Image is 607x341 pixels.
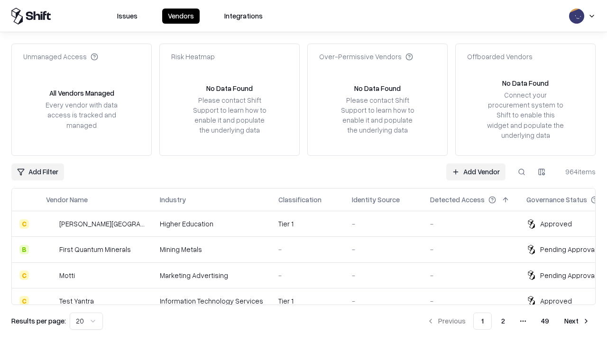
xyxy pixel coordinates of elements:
[352,244,415,254] div: -
[558,167,596,177] div: 964 items
[46,219,55,229] img: Reichman University
[278,244,337,254] div: -
[540,296,572,306] div: Approved
[59,244,131,254] div: First Quantum Minerals
[11,316,66,326] p: Results per page:
[473,313,492,330] button: 1
[160,219,263,229] div: Higher Education
[352,219,415,229] div: -
[160,270,263,280] div: Marketing Advertising
[540,219,572,229] div: Approved
[46,195,88,205] div: Vendor Name
[23,52,98,62] div: Unmanaged Access
[19,219,29,229] div: C
[46,245,55,254] img: First Quantum Minerals
[559,313,596,330] button: Next
[19,270,29,280] div: C
[190,95,269,135] div: Please contact Shift Support to learn how to enable it and populate the underlying data
[319,52,413,62] div: Over-Permissive Vendors
[430,219,511,229] div: -
[430,195,485,205] div: Detected Access
[11,163,64,180] button: Add Filter
[354,83,401,93] div: No Data Found
[206,83,253,93] div: No Data Found
[502,78,549,88] div: No Data Found
[494,313,513,330] button: 2
[59,270,75,280] div: Motti
[278,195,322,205] div: Classification
[49,88,114,98] div: All Vendors Managed
[540,270,596,280] div: Pending Approval
[533,313,557,330] button: 49
[278,270,337,280] div: -
[486,90,565,140] div: Connect your procurement system to Shift to enable this widget and populate the underlying data
[111,9,143,24] button: Issues
[278,296,337,306] div: Tier 1
[278,219,337,229] div: Tier 1
[352,270,415,280] div: -
[19,245,29,254] div: B
[160,244,263,254] div: Mining Metals
[19,296,29,305] div: C
[219,9,268,24] button: Integrations
[352,195,400,205] div: Identity Source
[467,52,533,62] div: Offboarded Vendors
[430,244,511,254] div: -
[171,52,215,62] div: Risk Heatmap
[160,296,263,306] div: Information Technology Services
[46,296,55,305] img: Test Yantra
[160,195,186,205] div: Industry
[59,296,94,306] div: Test Yantra
[42,100,121,130] div: Every vendor with data access is tracked and managed
[526,195,587,205] div: Governance Status
[338,95,417,135] div: Please contact Shift Support to learn how to enable it and populate the underlying data
[46,270,55,280] img: Motti
[421,313,596,330] nav: pagination
[540,244,596,254] div: Pending Approval
[446,163,506,180] a: Add Vendor
[162,9,200,24] button: Vendors
[352,296,415,306] div: -
[430,270,511,280] div: -
[59,219,145,229] div: [PERSON_NAME][GEOGRAPHIC_DATA]
[430,296,511,306] div: -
